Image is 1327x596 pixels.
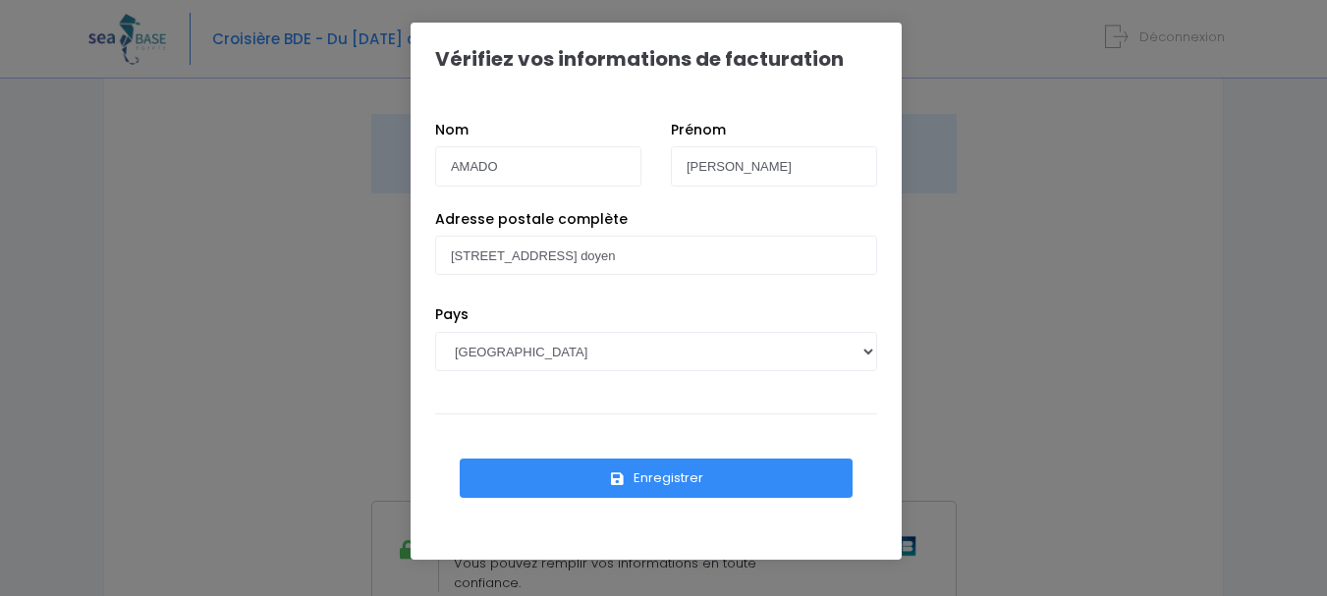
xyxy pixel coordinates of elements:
[460,459,853,498] button: Enregistrer
[435,120,469,140] label: Nom
[671,120,726,140] label: Prénom
[435,304,469,325] label: Pays
[435,47,844,71] h1: Vérifiez vos informations de facturation
[435,209,628,230] label: Adresse postale complète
